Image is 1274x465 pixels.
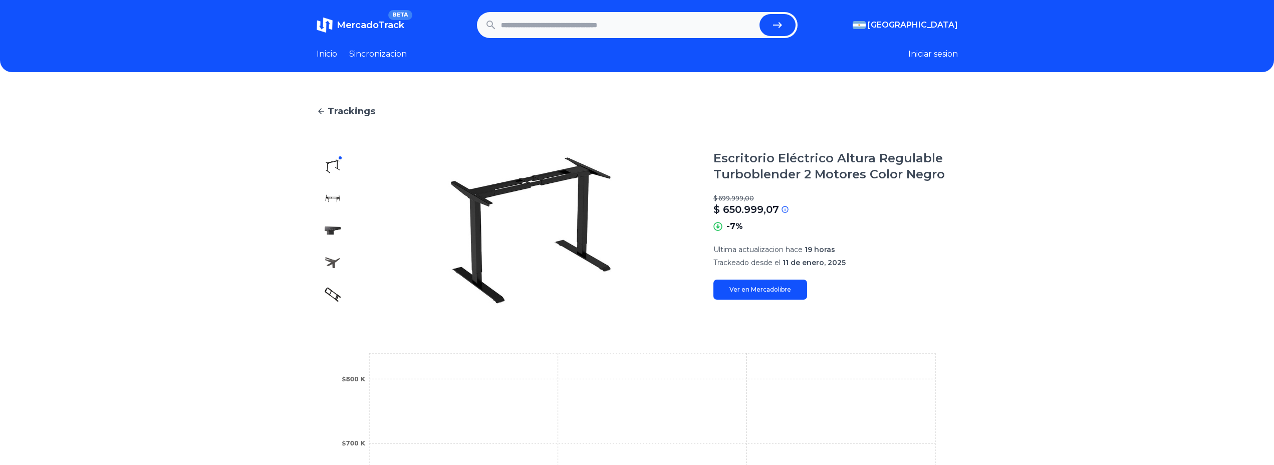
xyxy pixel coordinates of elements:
[325,287,341,303] img: Escritorio Eléctrico Altura Regulable Turboblender 2 Motores Color Negro
[337,20,404,31] span: MercadoTrack
[342,376,366,383] tspan: $800 K
[908,48,958,60] button: Iniciar sesion
[713,194,958,202] p: $ 699.999,00
[853,21,866,29] img: Argentina
[317,48,337,60] a: Inicio
[325,255,341,271] img: Escritorio Eléctrico Altura Regulable Turboblender 2 Motores Color Negro
[369,150,693,311] img: Escritorio Eléctrico Altura Regulable Turboblender 2 Motores Color Negro
[328,104,375,118] span: Trackings
[805,245,835,254] span: 19 horas
[317,104,958,118] a: Trackings
[853,19,958,31] button: [GEOGRAPHIC_DATA]
[713,150,958,182] h1: Escritorio Eléctrico Altura Regulable Turboblender 2 Motores Color Negro
[325,222,341,239] img: Escritorio Eléctrico Altura Regulable Turboblender 2 Motores Color Negro
[342,440,366,447] tspan: $700 K
[317,17,333,33] img: MercadoTrack
[726,220,743,232] p: -7%
[783,258,846,267] span: 11 de enero, 2025
[713,280,807,300] a: Ver en Mercadolibre
[349,48,407,60] a: Sincronizacion
[388,10,412,20] span: BETA
[325,190,341,206] img: Escritorio Eléctrico Altura Regulable Turboblender 2 Motores Color Negro
[325,158,341,174] img: Escritorio Eléctrico Altura Regulable Turboblender 2 Motores Color Negro
[317,17,404,33] a: MercadoTrackBETA
[713,202,779,216] p: $ 650.999,07
[713,258,781,267] span: Trackeado desde el
[713,245,803,254] span: Ultima actualizacion hace
[868,19,958,31] span: [GEOGRAPHIC_DATA]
